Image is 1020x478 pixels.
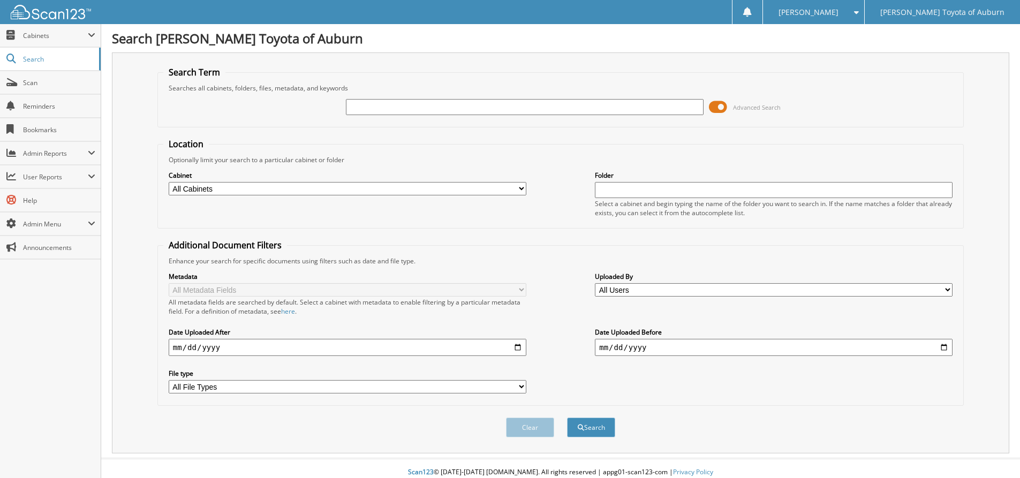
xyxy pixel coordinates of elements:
[23,149,88,158] span: Admin Reports
[595,171,953,180] label: Folder
[169,272,526,281] label: Metadata
[163,66,225,78] legend: Search Term
[23,172,88,181] span: User Reports
[163,256,958,265] div: Enhance your search for specific documents using filters such as date and file type.
[595,328,953,337] label: Date Uploaded Before
[23,31,88,40] span: Cabinets
[163,84,958,93] div: Searches all cabinets, folders, files, metadata, and keywords
[163,138,209,150] legend: Location
[112,29,1009,47] h1: Search [PERSON_NAME] Toyota of Auburn
[23,243,95,252] span: Announcements
[169,328,526,337] label: Date Uploaded After
[23,78,95,87] span: Scan
[23,219,88,229] span: Admin Menu
[880,9,1004,16] span: [PERSON_NAME] Toyota of Auburn
[11,5,91,19] img: scan123-logo-white.svg
[23,196,95,205] span: Help
[779,9,838,16] span: [PERSON_NAME]
[595,339,953,356] input: end
[567,418,615,437] button: Search
[733,103,781,111] span: Advanced Search
[595,199,953,217] div: Select a cabinet and begin typing the name of the folder you want to search in. If the name match...
[506,418,554,437] button: Clear
[169,369,526,378] label: File type
[408,467,434,476] span: Scan123
[23,102,95,111] span: Reminders
[169,339,526,356] input: start
[163,239,287,251] legend: Additional Document Filters
[673,467,713,476] a: Privacy Policy
[23,125,95,134] span: Bookmarks
[169,171,526,180] label: Cabinet
[281,307,295,316] a: here
[23,55,94,64] span: Search
[163,155,958,164] div: Optionally limit your search to a particular cabinet or folder
[169,298,526,316] div: All metadata fields are searched by default. Select a cabinet with metadata to enable filtering b...
[595,272,953,281] label: Uploaded By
